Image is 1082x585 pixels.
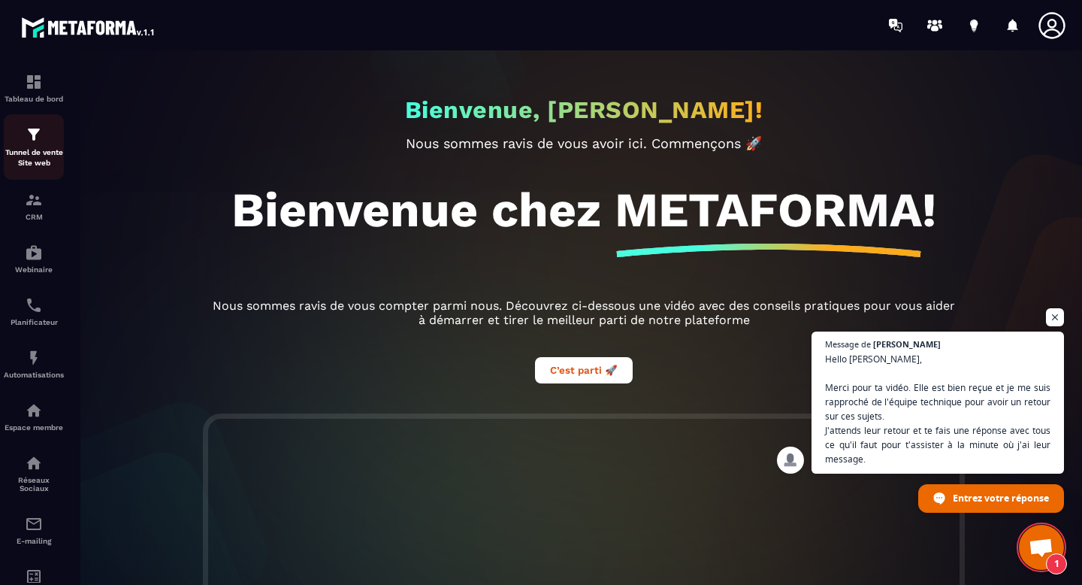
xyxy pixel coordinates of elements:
[25,349,43,367] img: automations
[25,296,43,314] img: scheduler
[25,515,43,533] img: email
[4,423,64,432] p: Espace membre
[4,285,64,338] a: schedulerschedulerPlanificateur
[535,357,633,383] button: C’est parti 🚀
[873,340,941,348] span: [PERSON_NAME]
[21,14,156,41] img: logo
[25,191,43,209] img: formation
[4,180,64,232] a: formationformationCRM
[4,318,64,326] p: Planificateur
[1019,525,1064,570] a: Ouvrir le chat
[4,504,64,556] a: emailemailE-mailing
[4,232,64,285] a: automationsautomationsWebinaire
[4,443,64,504] a: social-networksocial-networkRéseaux Sociaux
[25,73,43,91] img: formation
[825,340,871,348] span: Message de
[825,352,1050,466] span: Hello [PERSON_NAME], Merci pour ta vidéo. Elle est bien reçue et je me suis rapproché de l'équipe...
[4,338,64,390] a: automationsautomationsAutomatisations
[25,126,43,144] img: formation
[208,135,960,151] p: Nous sommes ravis de vous avoir ici. Commençons 🚀
[4,147,64,168] p: Tunnel de vente Site web
[25,402,43,420] img: automations
[4,213,64,221] p: CRM
[4,95,64,103] p: Tableau de bord
[231,181,936,238] h1: Bienvenue chez METAFORMA!
[25,454,43,472] img: social-network
[1046,553,1067,574] span: 1
[4,390,64,443] a: automationsautomationsEspace membre
[25,244,43,262] img: automations
[4,537,64,545] p: E-mailing
[405,95,763,124] h2: Bienvenue, [PERSON_NAME]!
[4,114,64,180] a: formationformationTunnel de vente Site web
[208,299,960,327] p: Nous sommes ravis de vous compter parmi nous. Découvrez ci-dessous une vidéo avec des conseils pr...
[953,485,1049,511] span: Entrez votre réponse
[4,62,64,114] a: formationformationTableau de bord
[4,265,64,274] p: Webinaire
[535,362,633,377] a: C’est parti 🚀
[4,371,64,379] p: Automatisations
[4,476,64,493] p: Réseaux Sociaux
